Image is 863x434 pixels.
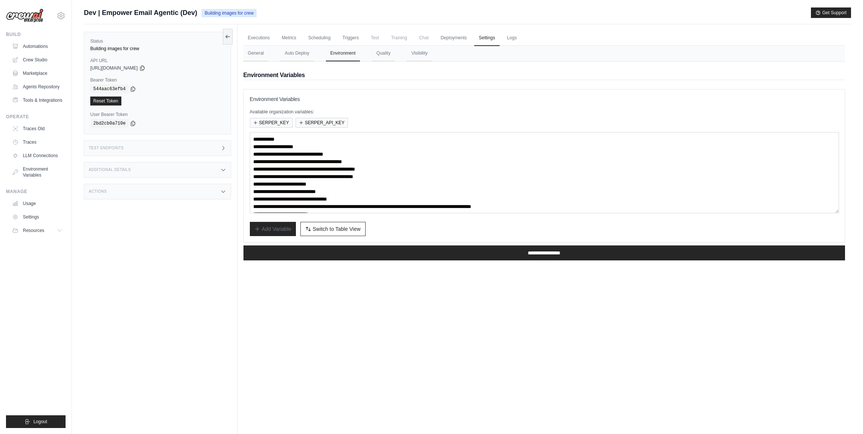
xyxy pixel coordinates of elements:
a: Scheduling [304,30,335,46]
button: General [243,46,269,61]
h3: Additional Details [89,168,131,172]
a: Crew Studio [9,54,66,66]
button: Add Variable [250,222,296,236]
span: Logout [33,419,47,425]
label: User Bearer Token [90,111,225,117]
button: Switch to Table View [300,222,366,236]
code: 544aac63efb4 [90,85,128,94]
button: Logout [6,415,66,428]
a: LLM Connections [9,150,66,162]
a: Traces [9,136,66,148]
img: Logo [6,9,43,23]
a: Agents Repository [9,81,66,93]
a: Metrics [277,30,301,46]
a: Reset Token [90,97,121,106]
a: Deployments [436,30,471,46]
button: Environment [326,46,360,61]
button: SERPER_API_KEY [296,118,348,128]
a: Settings [474,30,499,46]
button: Get Support [811,7,851,18]
code: 2bd2cb0a710e [90,119,128,128]
h3: Test Endpoints [89,146,124,150]
div: Operate [6,114,66,120]
label: Status [90,38,225,44]
span: Resources [23,227,44,233]
div: Manage [6,189,66,195]
h3: Environment Variables [250,95,839,103]
iframe: Chat Widget [826,398,863,434]
a: Traces Old [9,123,66,135]
nav: Tabs [243,46,845,61]
span: Switch to Table View [313,225,361,233]
span: Chat is not available until the deployment is complete [415,30,433,45]
button: Resources [9,224,66,236]
span: [URL][DOMAIN_NAME] [90,65,138,71]
a: Tools & Integrations [9,94,66,106]
span: Test [366,30,384,45]
a: Usage [9,198,66,210]
button: SERPER_KEY [250,118,293,128]
a: Triggers [338,30,363,46]
button: Auto Deploy [280,46,314,61]
h3: Actions [89,189,107,194]
button: Quality [372,46,395,61]
a: Automations [9,40,66,52]
label: API URL [90,58,225,64]
button: Visibility [407,46,432,61]
span: Training is not available until the deployment is complete [387,30,412,45]
div: Building images for crew [90,46,225,52]
span: Building images for crew [202,9,257,17]
h2: Environment Variables [243,71,845,80]
a: Marketplace [9,67,66,79]
div: Build [6,31,66,37]
a: Environment Variables [9,163,66,181]
a: Executions [243,30,275,46]
label: Bearer Token [90,77,225,83]
p: Available organization variables: [250,109,839,115]
a: Logs [503,30,521,46]
a: Settings [9,211,66,223]
span: Dev | Empower Email Agentic (Dev) [84,7,197,18]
